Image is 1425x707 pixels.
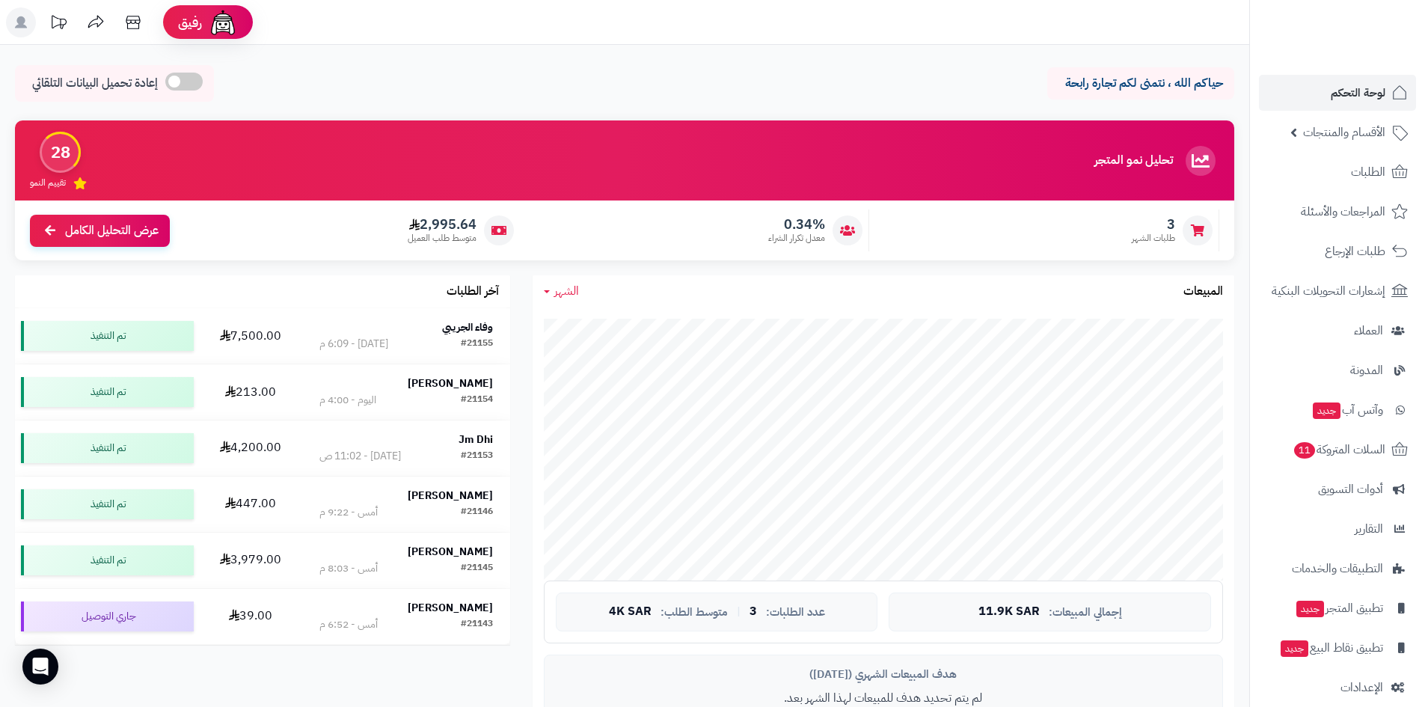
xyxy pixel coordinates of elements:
div: Open Intercom Messenger [22,649,58,685]
span: عدد الطلبات: [766,606,825,619]
a: السلات المتروكة11 [1259,432,1416,468]
img: logo-2.png [1323,42,1411,73]
span: عرض التحليل الكامل [65,222,159,239]
strong: [PERSON_NAME] [408,600,493,616]
span: الطلبات [1351,162,1385,183]
span: تقييم النمو [30,177,66,189]
div: هدف المبيعات الشهري ([DATE]) [556,667,1211,682]
a: التطبيقات والخدمات [1259,551,1416,587]
strong: Jm Dhi [459,432,493,447]
span: الإعدادات [1340,677,1383,698]
span: معدل تكرار الشراء [768,232,825,245]
span: تطبيق المتجر [1295,598,1383,619]
span: العملاء [1354,320,1383,341]
a: أدوات التسويق [1259,471,1416,507]
div: #21143 [461,617,493,632]
a: تطبيق المتجرجديد [1259,590,1416,626]
div: تم التنفيذ [21,377,194,407]
span: طلبات الشهر [1132,232,1175,245]
div: جاري التوصيل [21,602,194,631]
p: لم يتم تحديد هدف للمبيعات لهذا الشهر بعد. [556,690,1211,707]
div: اليوم - 4:00 م [319,393,376,408]
span: جديد [1281,640,1308,657]
span: وآتس آب [1311,400,1383,420]
span: جديد [1296,601,1324,617]
h3: تحليل نمو المتجر [1094,154,1173,168]
span: 0.34% [768,216,825,233]
a: التقارير [1259,511,1416,547]
span: جديد [1313,403,1340,419]
span: السلات المتروكة [1293,439,1385,460]
div: تم التنفيذ [21,489,194,519]
a: الإعدادات [1259,670,1416,706]
span: إشعارات التحويلات البنكية [1272,281,1385,302]
span: 2,995.64 [408,216,476,233]
td: 7,500.00 [200,308,302,364]
span: إجمالي المبيعات: [1049,606,1122,619]
td: 39.00 [200,589,302,644]
div: أمس - 9:22 م [319,505,378,520]
strong: [PERSON_NAME] [408,376,493,391]
span: الأقسام والمنتجات [1303,122,1385,143]
span: التطبيقات والخدمات [1292,558,1383,579]
strong: [PERSON_NAME] [408,544,493,560]
span: 11.9K SAR [978,605,1040,619]
div: أمس - 6:52 م [319,617,378,632]
span: 3 [1132,216,1175,233]
span: 4K SAR [609,605,652,619]
a: الشهر [544,283,579,300]
span: الشهر [554,282,579,300]
strong: وفاء الجريبي [442,319,493,335]
h3: آخر الطلبات [447,285,499,299]
td: 213.00 [200,364,302,420]
strong: [PERSON_NAME] [408,488,493,504]
span: لوحة التحكم [1331,82,1385,103]
a: طلبات الإرجاع [1259,233,1416,269]
a: وآتس آبجديد [1259,392,1416,428]
a: إشعارات التحويلات البنكية [1259,273,1416,309]
td: 447.00 [200,477,302,532]
a: لوحة التحكم [1259,75,1416,111]
span: طلبات الإرجاع [1325,241,1385,262]
span: إعادة تحميل البيانات التلقائي [32,75,158,92]
span: المدونة [1350,360,1383,381]
td: 4,200.00 [200,420,302,476]
a: المراجعات والأسئلة [1259,194,1416,230]
span: المراجعات والأسئلة [1301,201,1385,222]
a: العملاء [1259,313,1416,349]
a: المدونة [1259,352,1416,388]
div: تم التنفيذ [21,433,194,463]
span: تطبيق نقاط البيع [1279,637,1383,658]
span: 3 [750,605,757,619]
span: | [737,606,741,617]
div: [DATE] - 6:09 م [319,337,388,352]
td: 3,979.00 [200,533,302,588]
div: [DATE] - 11:02 ص [319,449,401,464]
p: حياكم الله ، نتمنى لكم تجارة رابحة [1058,75,1223,92]
a: تطبيق نقاط البيعجديد [1259,630,1416,666]
div: #21153 [461,449,493,464]
span: متوسط الطلب: [661,606,728,619]
span: متوسط طلب العميل [408,232,476,245]
a: عرض التحليل الكامل [30,215,170,247]
a: تحديثات المنصة [40,7,77,41]
div: تم التنفيذ [21,545,194,575]
span: أدوات التسويق [1318,479,1383,500]
div: #21145 [461,561,493,576]
span: التقارير [1355,518,1383,539]
div: #21154 [461,393,493,408]
span: رفيق [178,13,202,31]
div: أمس - 8:03 م [319,561,378,576]
div: تم التنفيذ [21,321,194,351]
div: #21146 [461,505,493,520]
h3: المبيعات [1183,285,1223,299]
img: ai-face.png [208,7,238,37]
div: #21155 [461,337,493,352]
span: 11 [1294,442,1315,459]
a: الطلبات [1259,154,1416,190]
